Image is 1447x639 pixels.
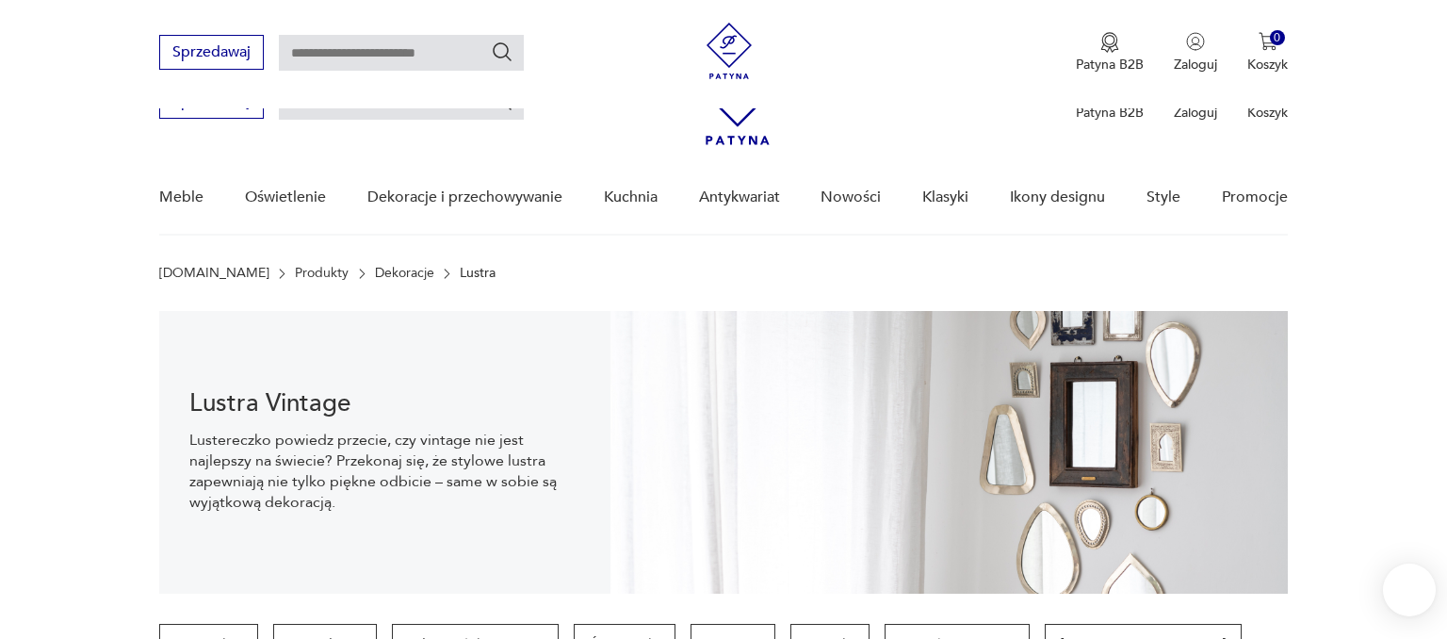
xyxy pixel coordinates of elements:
[604,161,658,234] a: Kuchnia
[699,161,780,234] a: Antykwariat
[1174,32,1217,74] button: Zaloguj
[1383,564,1436,616] iframe: Smartsupp widget button
[1186,32,1205,51] img: Ikonka użytkownika
[1146,161,1180,234] a: Style
[159,96,264,109] a: Sprzedawaj
[159,161,203,234] a: Meble
[159,47,264,60] a: Sprzedawaj
[245,161,326,234] a: Oświetlenie
[1174,104,1217,122] p: Zaloguj
[922,161,968,234] a: Klasyki
[1247,56,1288,74] p: Koszyk
[821,161,881,234] a: Nowości
[1174,56,1217,74] p: Zaloguj
[1222,161,1288,234] a: Promocje
[1010,161,1105,234] a: Ikony designu
[367,161,562,234] a: Dekoracje i przechowywanie
[1247,104,1288,122] p: Koszyk
[1270,30,1286,46] div: 0
[1076,56,1144,74] p: Patyna B2B
[295,266,349,281] a: Produkty
[189,430,580,513] p: Lustereczko powiedz przecie, czy vintage nie jest najlepszy na świecie? Przekonaj się, że stylowe...
[1100,32,1119,53] img: Ikona medalu
[159,35,264,70] button: Sprzedawaj
[1259,32,1277,51] img: Ikona koszyka
[375,266,434,281] a: Dekoracje
[189,392,580,415] h1: Lustra Vintage
[701,23,757,79] img: Patyna - sklep z meblami i dekoracjami vintage
[159,266,269,281] a: [DOMAIN_NAME]
[1076,32,1144,74] a: Ikona medaluPatyna B2B
[610,311,1288,594] img: Lustra
[460,266,496,281] p: Lustra
[491,41,513,63] button: Szukaj
[1076,32,1144,74] button: Patyna B2B
[1247,32,1288,74] button: 0Koszyk
[1076,104,1144,122] p: Patyna B2B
